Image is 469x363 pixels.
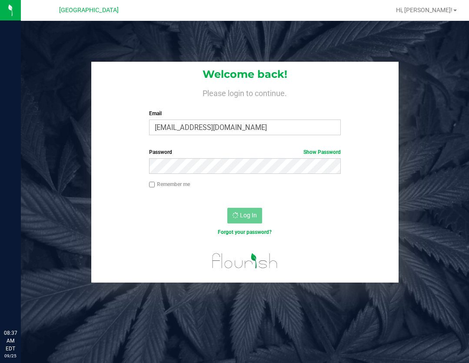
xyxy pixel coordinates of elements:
label: Remember me [149,180,190,188]
span: Password [149,149,172,155]
img: flourish_logo.svg [206,245,283,276]
h1: Welcome back! [91,69,399,80]
p: 08:37 AM EDT [4,329,17,353]
button: Log In [227,208,262,223]
span: Log In [240,212,257,219]
label: Email [149,110,341,117]
span: [GEOGRAPHIC_DATA] [59,7,119,14]
input: Remember me [149,182,155,188]
p: 09/25 [4,353,17,359]
span: Hi, [PERSON_NAME]! [396,7,452,13]
a: Show Password [303,149,341,155]
a: Forgot your password? [218,229,272,235]
h4: Please login to continue. [91,87,399,97]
